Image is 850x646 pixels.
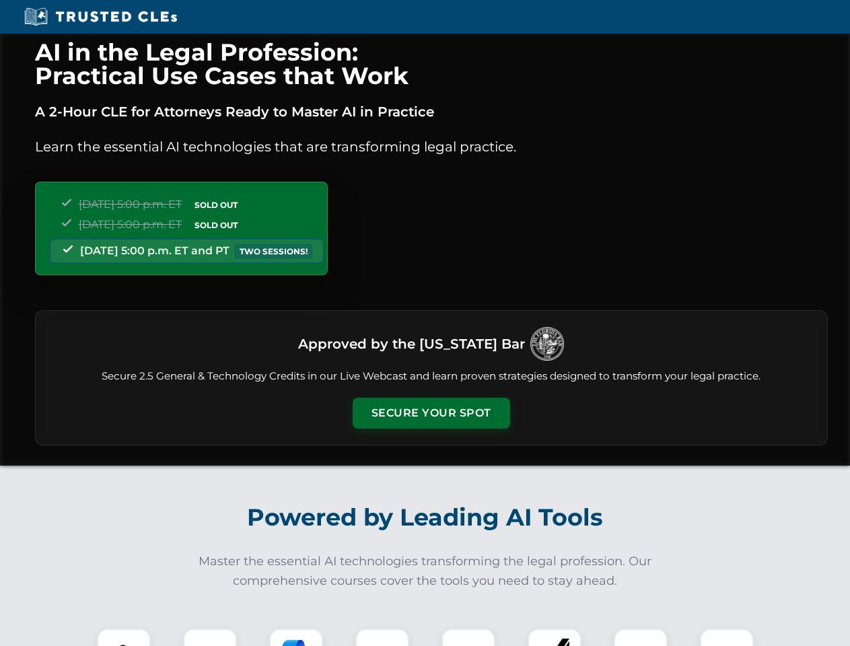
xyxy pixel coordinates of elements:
h1: AI in the Legal Profession: Practical Use Cases that Work [35,40,828,87]
button: Secure Your Spot [353,398,510,429]
img: Logo [530,327,564,361]
p: Learn the essential AI technologies that are transforming legal practice. [35,136,828,157]
span: [DATE] 5:00 p.m. ET [79,218,182,231]
p: Secure 2.5 General & Technology Credits in our Live Webcast and learn proven strategies designed ... [52,369,811,384]
span: SOLD OUT [190,218,242,232]
h3: Approved by the [US_STATE] Bar [298,332,525,356]
p: Master the essential AI technologies transforming the legal profession. Our comprehensive courses... [190,552,661,591]
span: [DATE] 5:00 p.m. ET [79,198,182,211]
h2: Powered by Leading AI Tools [52,494,798,541]
span: SOLD OUT [190,198,242,212]
p: A 2-Hour CLE for Attorneys Ready to Master AI in Practice [35,101,828,122]
img: Trusted CLEs [20,7,181,27]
